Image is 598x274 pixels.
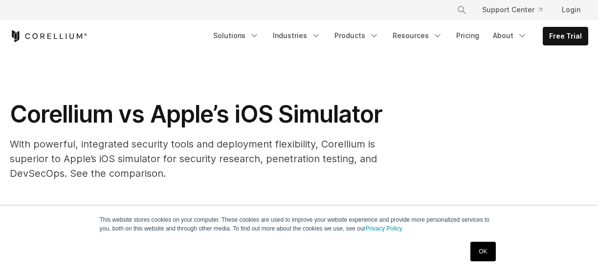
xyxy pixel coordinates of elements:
div: Navigation Menu [207,27,588,45]
a: Support Center [474,1,550,19]
h1: Corellium vs Apple’s iOS Simulator [10,100,401,129]
a: Products [329,27,385,44]
p: With powerful, integrated security tools and deployment flexibility, Corellium is superior to App... [10,137,401,181]
a: Resources [387,27,448,44]
div: Navigation Menu [445,1,588,19]
a: Login [554,1,588,19]
a: Pricing [450,27,485,44]
a: Privacy Policy. [366,225,403,232]
a: Industries [267,27,327,44]
p: This website stores cookies on your computer. These cookies are used to improve your website expe... [100,215,499,233]
a: About [487,27,533,44]
a: Corellium Home [10,30,88,42]
a: Solutions [207,27,265,44]
a: OK [470,242,495,261]
a: Free Trial [543,27,588,45]
button: Search [453,1,470,19]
